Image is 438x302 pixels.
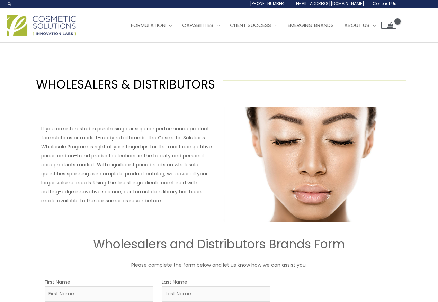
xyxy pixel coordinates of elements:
[45,286,153,302] input: First Name
[11,260,427,269] p: Please complete the form below and let us know how we can assist you.
[162,277,187,286] label: Last Name
[32,76,215,93] h1: WHOLESALERS & DISTRIBUTORS
[120,15,396,36] nav: Site Navigation
[223,107,397,222] img: Wholesale Customer Type Image
[177,15,225,36] a: Capabilities
[7,15,76,36] img: Cosmetic Solutions Logo
[373,1,396,7] span: Contact Us
[294,1,364,7] span: [EMAIL_ADDRESS][DOMAIN_NAME]
[182,21,213,29] span: Capabilities
[230,21,271,29] span: Client Success
[288,21,334,29] span: Emerging Brands
[7,1,12,7] a: Search icon link
[126,15,177,36] a: Formulation
[162,286,270,302] input: Last Name
[41,124,215,205] p: If you are interested in purchasing our superior performance product formulations or market-ready...
[339,15,381,36] a: About Us
[45,277,70,286] label: First Name
[131,21,166,29] span: Formulation
[381,22,396,29] a: View Shopping Cart, empty
[283,15,339,36] a: Emerging Brands
[344,21,369,29] span: About Us
[225,15,283,36] a: Client Success
[11,236,427,252] h2: Wholesalers and Distributors Brands Form
[250,1,286,7] span: [PHONE_NUMBER]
